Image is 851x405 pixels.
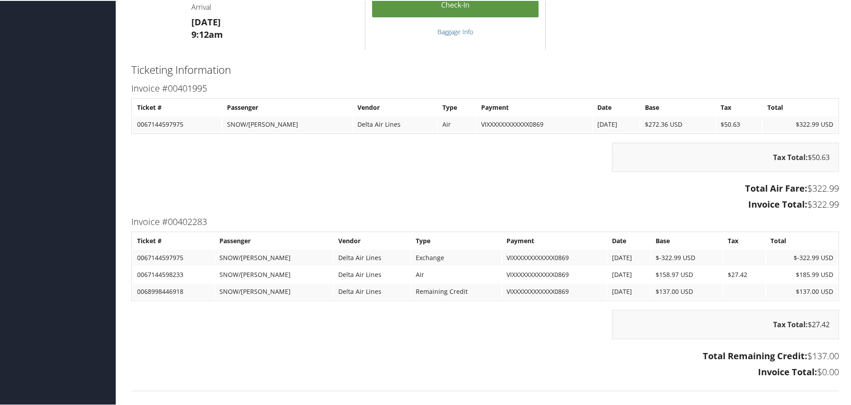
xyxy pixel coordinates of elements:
[766,283,838,299] td: $137.00 USD
[640,116,715,132] td: $272.36 USD
[716,99,762,115] th: Tax
[608,232,650,248] th: Date
[723,232,765,248] th: Tax
[640,99,715,115] th: Base
[215,266,333,282] td: SNOW/[PERSON_NAME]
[411,232,501,248] th: Type
[223,99,352,115] th: Passenger
[748,197,807,209] strong: Invoice Total:
[133,266,214,282] td: 0067144598233
[411,249,501,265] td: Exchange
[766,232,838,248] th: Total
[411,266,501,282] td: Air
[191,1,358,11] h4: Arrival
[608,283,650,299] td: [DATE]
[191,28,223,40] strong: 9:12am
[502,266,607,282] td: VIXXXXXXXXXXXX0869
[438,27,473,35] a: Baggage Info
[133,249,214,265] td: 0067144597975
[353,116,437,132] td: Delta Air Lines
[133,283,214,299] td: 0068998446918
[773,152,808,161] strong: Tax Total:
[438,116,476,132] td: Air
[593,99,640,115] th: Date
[131,81,839,94] h3: Invoice #00401995
[131,181,839,194] h3: $322.99
[223,116,352,132] td: SNOW/[PERSON_NAME]
[608,249,650,265] td: [DATE]
[215,232,333,248] th: Passenger
[502,249,607,265] td: VIXXXXXXXXXXXX0869
[766,266,838,282] td: $185.99 USD
[703,349,807,361] strong: Total Remaining Credit:
[651,266,722,282] td: $158.97 USD
[334,249,410,265] td: Delta Air Lines
[215,283,333,299] td: SNOW/[PERSON_NAME]
[502,232,607,248] th: Payment
[608,266,650,282] td: [DATE]
[502,283,607,299] td: VIXXXXXXXXXXXX0869
[131,61,839,76] h2: Ticketing Information
[334,232,410,248] th: Vendor
[758,365,817,377] strong: Invoice Total:
[131,349,839,361] h3: $137.00
[334,266,410,282] td: Delta Air Lines
[477,99,592,115] th: Payment
[593,116,640,132] td: [DATE]
[766,249,838,265] td: $-322.99 USD
[723,266,765,282] td: $27.42
[773,319,808,329] strong: Tax Total:
[215,249,333,265] td: SNOW/[PERSON_NAME]
[477,116,592,132] td: VIXXXXXXXXXXXX0869
[612,309,839,338] div: $27.42
[411,283,501,299] td: Remaining Credit
[133,232,214,248] th: Ticket #
[763,116,838,132] td: $322.99 USD
[612,142,839,171] div: $50.63
[131,215,839,227] h3: Invoice #00402283
[438,99,476,115] th: Type
[133,99,222,115] th: Ticket #
[131,365,839,377] h3: $0.00
[763,99,838,115] th: Total
[353,99,437,115] th: Vendor
[334,283,410,299] td: Delta Air Lines
[651,249,722,265] td: $-322.99 USD
[716,116,762,132] td: $50.63
[651,283,722,299] td: $137.00 USD
[131,197,839,210] h3: $322.99
[191,15,221,27] strong: [DATE]
[651,232,722,248] th: Base
[133,116,222,132] td: 0067144597975
[745,181,807,193] strong: Total Air Fare:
